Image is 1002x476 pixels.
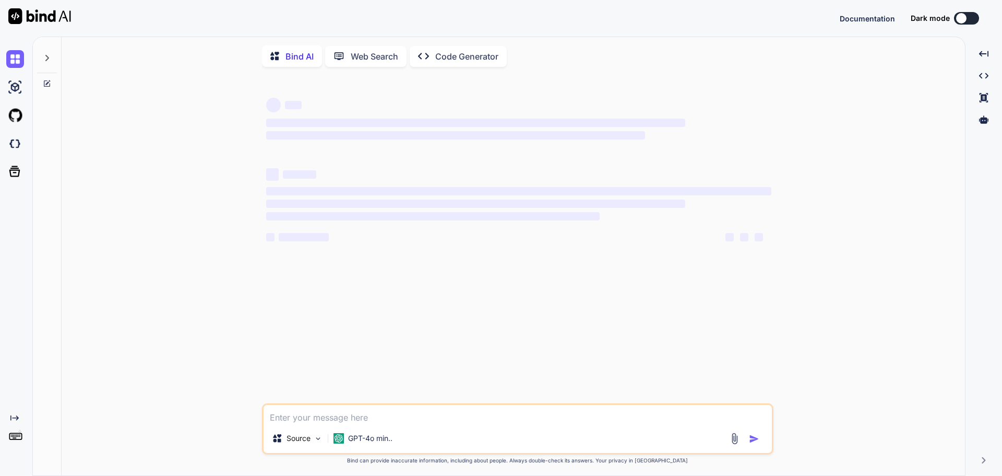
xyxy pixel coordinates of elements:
[729,433,741,445] img: attachment
[6,50,24,68] img: chat
[266,131,645,140] span: ‌
[6,135,24,153] img: darkCloudIdeIcon
[285,50,314,63] p: Bind AI
[283,170,316,179] span: ‌
[8,8,71,24] img: Bind AI
[6,107,24,124] img: githubLight
[755,233,763,241] span: ‌
[266,98,281,112] span: ‌
[266,212,600,220] span: ‌
[279,233,329,241] span: ‌
[840,13,895,24] button: Documentation
[333,433,344,444] img: GPT-4o mini
[749,434,759,444] img: icon
[911,13,950,24] span: Dark mode
[266,119,685,127] span: ‌
[314,434,323,443] img: Pick Models
[351,50,398,63] p: Web Search
[348,433,392,444] p: GPT-4o min..
[266,233,275,241] span: ‌
[262,457,773,465] p: Bind can provide inaccurate information, including about people. Always double-check its answers....
[740,233,748,241] span: ‌
[840,14,895,23] span: Documentation
[287,433,311,444] p: Source
[435,50,498,63] p: Code Generator
[725,233,734,241] span: ‌
[266,187,771,195] span: ‌
[285,101,302,109] span: ‌
[266,168,279,181] span: ‌
[6,78,24,96] img: ai-studio
[266,200,685,208] span: ‌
